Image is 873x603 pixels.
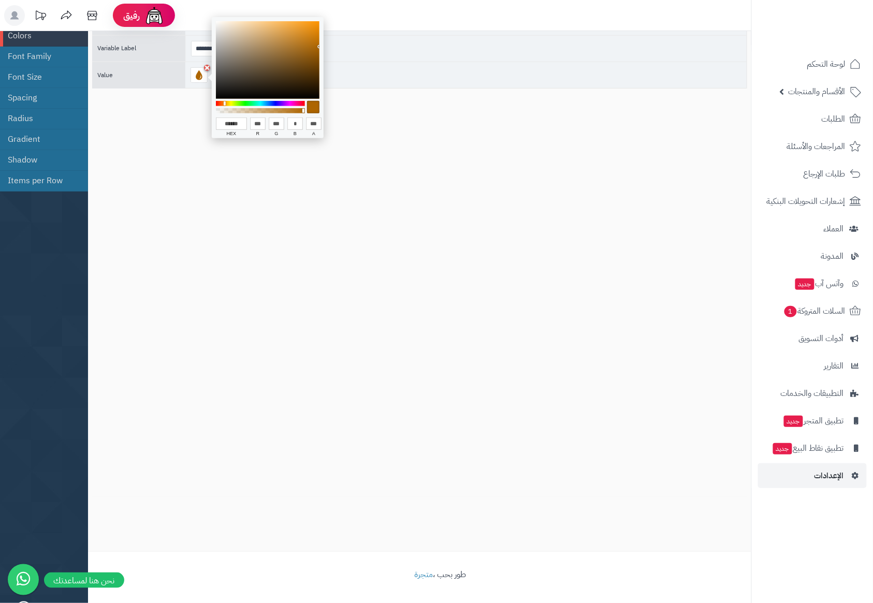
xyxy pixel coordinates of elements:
a: Gradient [8,129,72,150]
a: وآتس آبجديد [758,271,867,296]
span: الطلبات [822,112,846,126]
span: التطبيقات والخدمات [781,386,844,401]
a: Font Size [8,67,72,87]
span: r [250,130,266,140]
span: إشعارات التحويلات البنكية [767,194,846,209]
span: Variable Label [97,43,136,53]
span: السلات المتروكة [783,304,846,318]
a: طلبات الإرجاع [758,161,867,186]
a: التقارير [758,354,867,378]
span: العملاء [824,222,844,236]
a: المراجعات والأسئلة [758,134,867,159]
span: وآتس آب [794,276,844,291]
span: جديد [773,443,792,454]
span: طلبات الإرجاع [804,167,846,181]
a: السلات المتروكة1 [758,299,867,323]
span: a [306,130,322,140]
span: الأقسام والمنتجات [789,84,846,99]
a: تحديثات المنصة [27,5,53,28]
span: b [287,130,303,140]
span: g [269,130,284,140]
a: العملاء [758,216,867,241]
span: المدونة [821,249,844,263]
span: تطبيق نقاط البيع [772,441,844,455]
span: رفيق [123,9,140,22]
span: Value [97,70,113,80]
span: جديد [795,278,814,290]
span: جديد [784,416,803,427]
span: 1 [784,306,797,318]
a: Font Family [8,46,72,67]
a: Shadow [8,150,72,170]
a: تطبيق نقاط البيعجديد [758,436,867,461]
a: التطبيقات والخدمات [758,381,867,406]
a: Spacing [8,87,72,108]
span: المراجعات والأسئلة [787,139,846,154]
a: إشعارات التحويلات البنكية [758,189,867,214]
span: الإعدادات [814,468,844,483]
a: تطبيق المتجرجديد [758,408,867,433]
span: التقارير [824,359,844,373]
span: تطبيق المتجر [783,414,844,428]
a: أدوات التسويق [758,326,867,351]
a: Radius [8,108,72,129]
a: متجرة [415,569,433,581]
a: Items per Row [8,170,72,191]
span: أدوات التسويق [799,331,844,346]
a: Colors [8,25,72,46]
img: ai-face.png [144,5,165,26]
a: الإعدادات [758,463,867,488]
a: الطلبات [758,107,867,131]
a: المدونة [758,244,867,269]
img: logo-2.png [803,24,863,46]
a: لوحة التحكم [758,52,867,77]
span: لوحة التحكم [807,57,846,71]
span: hex [216,130,247,140]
